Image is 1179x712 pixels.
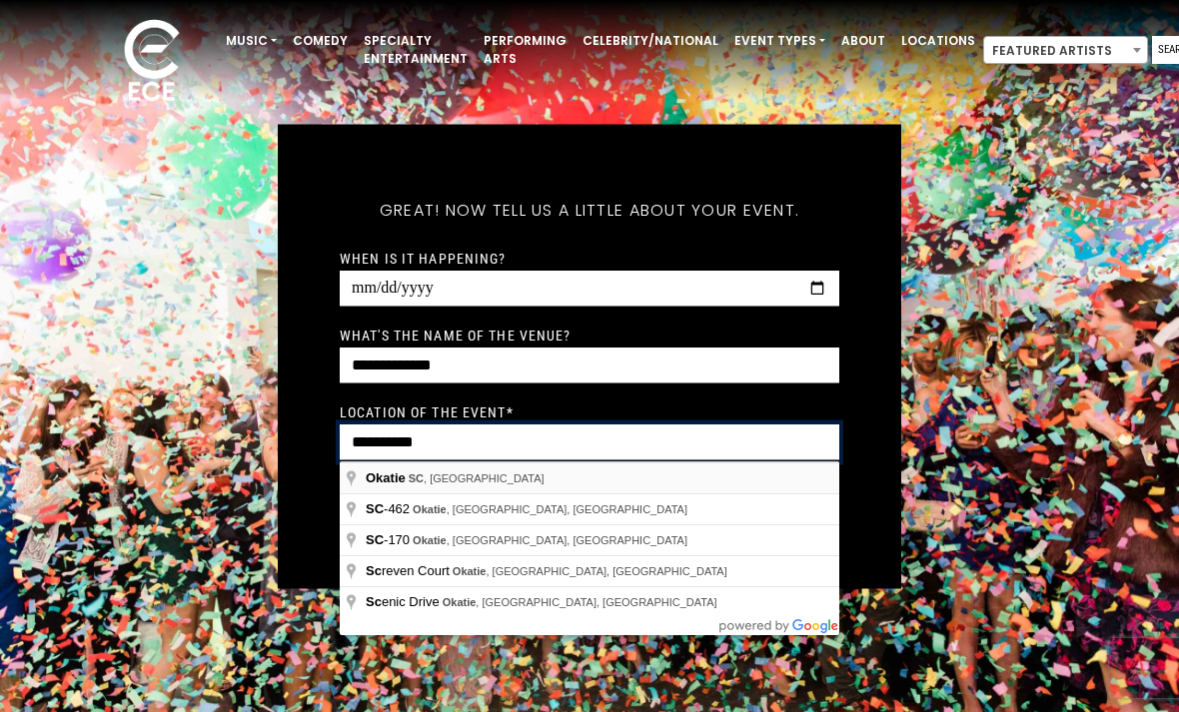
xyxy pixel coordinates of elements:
[340,174,839,246] h5: Great! Now tell us a little about your event.
[366,563,453,578] span: reven Court
[366,501,384,516] span: SC
[443,596,717,608] span: , [GEOGRAPHIC_DATA], [GEOGRAPHIC_DATA]
[983,36,1148,64] span: Featured Artists
[366,532,384,547] span: SC
[476,24,575,76] a: Performing Arts
[218,24,285,58] a: Music
[366,470,406,485] span: Okatie
[453,565,727,577] span: , [GEOGRAPHIC_DATA], [GEOGRAPHIC_DATA]
[726,24,833,58] a: Event Types
[413,534,447,546] span: Okatie
[443,596,477,608] span: Okatie
[833,24,893,58] a: About
[893,24,983,58] a: Locations
[285,24,356,58] a: Comedy
[366,594,443,609] span: enic Drive
[413,503,687,515] span: , [GEOGRAPHIC_DATA], [GEOGRAPHIC_DATA]
[366,563,382,578] span: Sc
[366,501,413,516] span: -462
[340,249,507,267] label: When is it happening?
[453,565,487,577] span: Okatie
[366,532,413,547] span: -170
[356,24,476,76] a: Specialty Entertainment
[102,14,202,111] img: ece_new_logo_whitev2-1.png
[409,472,424,484] span: SC
[984,37,1147,65] span: Featured Artists
[413,503,447,515] span: Okatie
[340,402,514,420] label: Location of the event
[413,534,687,546] span: , [GEOGRAPHIC_DATA], [GEOGRAPHIC_DATA]
[366,594,382,609] span: Sc
[340,326,571,344] label: What's the name of the venue?
[409,472,545,484] span: , [GEOGRAPHIC_DATA]
[575,24,726,58] a: Celebrity/National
